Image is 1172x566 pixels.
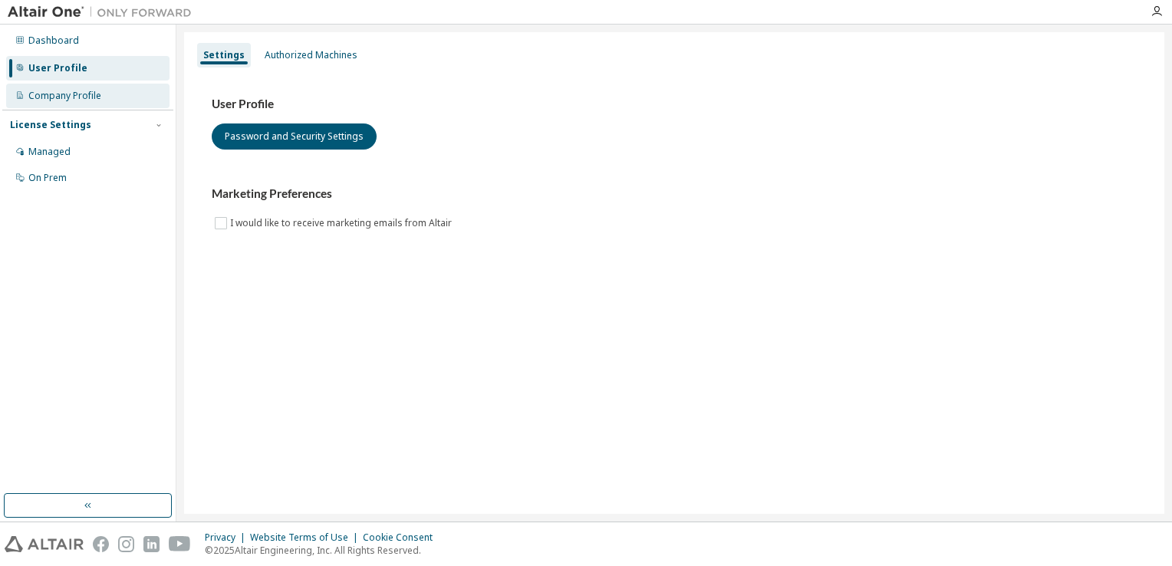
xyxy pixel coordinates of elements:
img: altair_logo.svg [5,536,84,552]
p: © 2025 Altair Engineering, Inc. All Rights Reserved. [205,544,442,557]
div: License Settings [10,119,91,131]
h3: Marketing Preferences [212,186,1137,202]
button: Password and Security Settings [212,123,377,150]
div: User Profile [28,62,87,74]
div: Website Terms of Use [250,531,363,544]
div: Privacy [205,531,250,544]
div: Managed [28,146,71,158]
div: On Prem [28,172,67,184]
div: Company Profile [28,90,101,102]
div: Dashboard [28,35,79,47]
img: linkedin.svg [143,536,160,552]
div: Cookie Consent [363,531,442,544]
label: I would like to receive marketing emails from Altair [230,214,455,232]
h3: User Profile [212,97,1137,112]
div: Authorized Machines [265,49,357,61]
img: facebook.svg [93,536,109,552]
div: Settings [203,49,245,61]
img: youtube.svg [169,536,191,552]
img: instagram.svg [118,536,134,552]
img: Altair One [8,5,199,20]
